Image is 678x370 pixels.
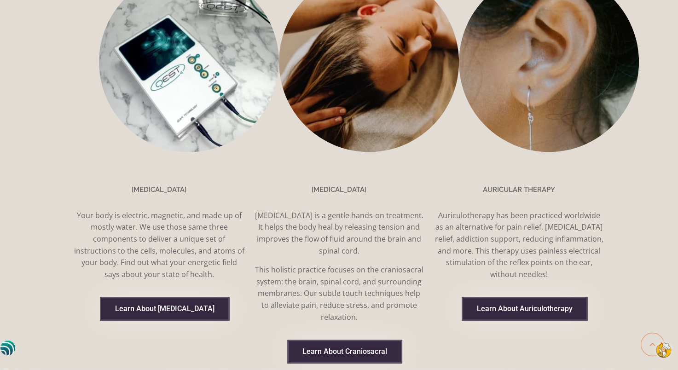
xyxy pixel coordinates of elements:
[641,333,664,356] a: Scroll to top
[74,210,244,281] p: Your body is electric, magnetic, and made up of mostly water. We use those same three components ...
[434,186,604,193] h3: AURICULAR THERAPY
[434,210,604,281] p: Auriculotherapy has been practiced worldwide as an alternative for pain relief, [MEDICAL_DATA] re...
[302,348,387,355] span: Learn About Craniosacral
[254,186,424,193] h3: [MEDICAL_DATA]
[477,305,573,312] span: Learn About Auriculotherapy
[254,264,424,323] p: This holistic practice focuses on the craniosacral system: the brain, spinal cord, and surroundin...
[462,297,588,321] a: Link 28
[74,186,244,193] h3: [MEDICAL_DATA]
[100,297,230,321] a: Link 25
[115,305,214,312] span: Learn About [MEDICAL_DATA]
[287,340,402,364] a: Link 27
[254,210,424,257] p: [MEDICAL_DATA] is a gentle hands-on treatment. It helps the body heal by releasing tension and im...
